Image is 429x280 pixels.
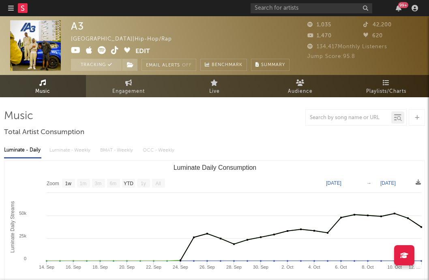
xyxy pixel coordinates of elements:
button: Email AlertsOff [142,59,196,71]
a: Audience [257,75,343,97]
text: → [367,180,371,186]
text: 6m [110,181,117,186]
a: Playlists/Charts [343,75,429,97]
text: 30. Sep [253,265,268,269]
em: Off [182,63,192,68]
button: Tracking [71,59,122,71]
button: 99+ [396,5,401,11]
text: Zoom [47,181,59,186]
a: Engagement [86,75,172,97]
text: 6. Oct [335,265,347,269]
span: Summary [261,63,285,67]
span: 1,470 [307,33,332,38]
text: 26. Sep [199,265,215,269]
div: 99 + [398,2,408,8]
span: Jump Score: 95.8 [307,54,355,59]
text: All [155,181,161,186]
text: 16. Sep [66,265,81,269]
text: 8. Oct [362,265,373,269]
text: [DATE] [380,180,396,186]
span: Engagement [112,87,145,96]
span: 1,035 [307,22,331,28]
input: Search by song name or URL [306,115,391,121]
span: Music [35,87,50,96]
span: Live [209,87,220,96]
text: 24. Sep [173,265,188,269]
text: YTD [124,181,133,186]
div: Luminate - Daily [4,143,41,157]
text: 1m [80,181,87,186]
span: Total Artist Consumption [4,128,84,137]
span: Playlists/Charts [366,87,406,96]
a: Live [172,75,257,97]
text: 4. Oct [308,265,320,269]
text: Luminate Daily Consumption [174,164,257,171]
text: 22. Sep [146,265,161,269]
a: Benchmark [200,59,247,71]
span: Audience [288,87,313,96]
text: 2. Oct [281,265,293,269]
text: 50k [19,211,26,216]
text: 1w [65,181,72,186]
span: 134,417 Monthly Listeners [307,44,387,49]
text: 12. … [409,265,420,269]
button: Summary [251,59,290,71]
text: Luminate Daily Streams [10,201,15,252]
text: 20. Sep [119,265,135,269]
button: Edit [135,46,150,56]
input: Search for artists [251,3,372,13]
div: [GEOGRAPHIC_DATA] | Hip-Hop/Rap [71,34,181,44]
div: A3 [71,20,84,32]
text: 18. Sep [92,265,108,269]
text: 25k [19,233,26,238]
span: 42,200 [363,22,392,28]
text: 1y [141,181,146,186]
text: 0 [24,256,26,261]
text: [DATE] [326,180,341,186]
span: Benchmark [212,60,242,70]
span: 620 [363,33,383,38]
text: 14. Sep [39,265,54,269]
text: 3m [95,181,102,186]
text: 28. Sep [226,265,242,269]
text: 10. Oct [387,265,401,269]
